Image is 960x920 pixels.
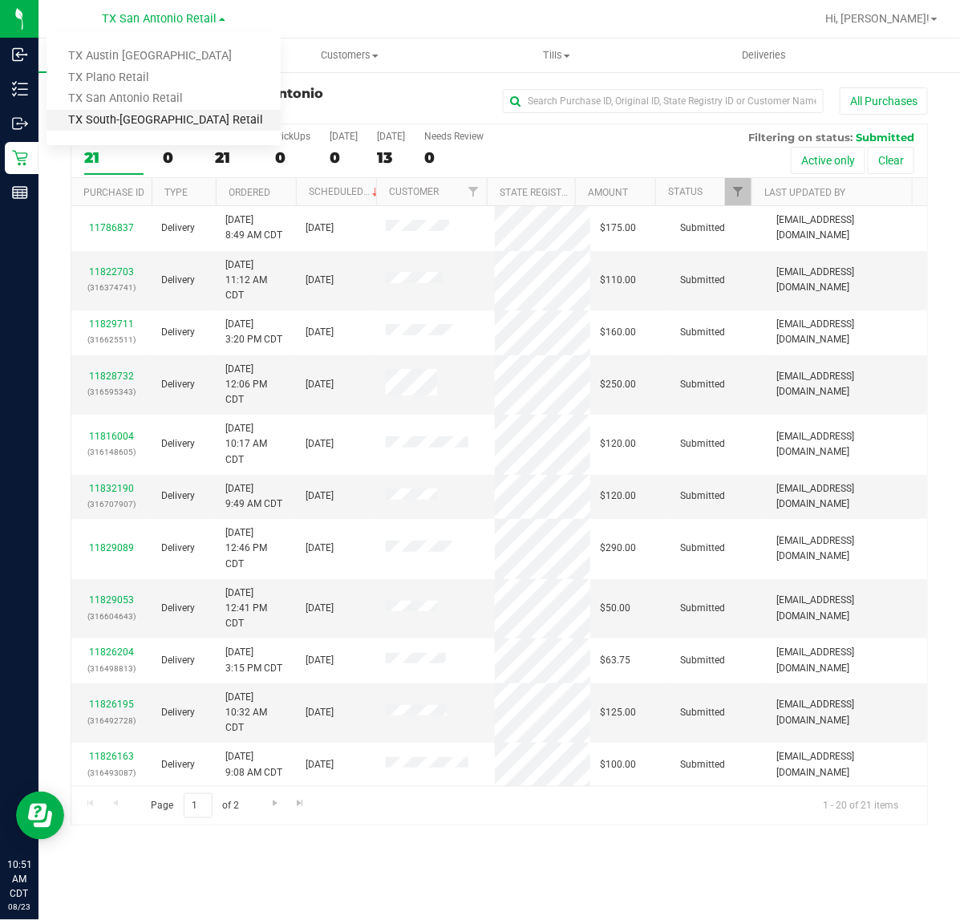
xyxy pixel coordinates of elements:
[680,436,725,452] span: Submitted
[776,265,917,295] span: [EMAIL_ADDRESS][DOMAIN_NAME]
[776,749,917,780] span: [EMAIL_ADDRESS][DOMAIN_NAME]
[164,187,188,198] a: Type
[306,325,334,340] span: [DATE]
[503,89,824,113] input: Search Purchase ID, Original ID, State Registry ID or Customer Name...
[81,713,142,728] p: (316492728)
[84,148,144,167] div: 21
[161,757,195,772] span: Delivery
[161,273,195,288] span: Delivery
[89,431,134,442] a: 11816004
[748,131,853,144] span: Filtering on status:
[7,857,31,901] p: 10:51 AM CDT
[184,793,213,818] input: 1
[161,325,195,340] span: Delivery
[81,444,142,460] p: (316148605)
[161,705,195,720] span: Delivery
[600,705,636,720] span: $125.00
[161,541,195,556] span: Delivery
[810,793,911,817] span: 1 - 20 of 21 items
[306,436,334,452] span: [DATE]
[600,653,630,668] span: $63.75
[81,765,142,780] p: (316493087)
[275,148,310,167] div: 0
[229,187,270,198] a: Ordered
[306,488,334,504] span: [DATE]
[225,481,282,512] span: [DATE] 9:49 AM CDT
[16,792,64,840] iframe: Resource center
[600,601,630,616] span: $50.00
[89,699,134,710] a: 11826195
[225,317,282,347] span: [DATE] 3:20 PM CDT
[776,429,917,460] span: [EMAIL_ADDRESS][DOMAIN_NAME]
[306,653,334,668] span: [DATE]
[47,67,281,89] a: TX Plano Retail
[680,541,725,556] span: Submitted
[680,757,725,772] span: Submitted
[81,384,142,399] p: (316595343)
[600,541,636,556] span: $290.00
[247,48,453,63] span: Customers
[81,496,142,512] p: (316707907)
[306,601,334,616] span: [DATE]
[161,488,195,504] span: Delivery
[856,131,914,144] span: Submitted
[215,148,256,167] div: 21
[163,148,196,167] div: 0
[81,280,142,295] p: (316374741)
[377,148,405,167] div: 13
[424,131,484,142] div: Needs Review
[12,184,28,201] inline-svg: Reports
[137,793,253,818] span: Page of 2
[791,147,865,174] button: Active only
[680,488,725,504] span: Submitted
[89,371,134,382] a: 11828732
[38,48,246,63] span: Purchases
[225,213,282,243] span: [DATE] 8:49 AM CDT
[776,213,917,243] span: [EMAIL_ADDRESS][DOMAIN_NAME]
[161,653,195,668] span: Delivery
[289,793,312,815] a: Go to the last page
[460,178,487,205] a: Filter
[246,39,454,72] a: Customers
[161,601,195,616] span: Delivery
[453,39,661,72] a: Tills
[89,222,134,233] a: 11786837
[225,645,282,675] span: [DATE] 3:15 PM CDT
[600,325,636,340] span: $160.00
[600,488,636,504] span: $120.00
[89,266,134,278] a: 11822703
[330,148,358,167] div: 0
[38,39,246,72] a: Purchases
[377,131,405,142] div: [DATE]
[306,705,334,720] span: [DATE]
[600,757,636,772] span: $100.00
[12,81,28,97] inline-svg: Inventory
[776,317,917,347] span: [EMAIL_ADDRESS][DOMAIN_NAME]
[680,653,725,668] span: Submitted
[225,421,286,468] span: [DATE] 10:17 AM CDT
[330,131,358,142] div: [DATE]
[680,221,725,236] span: Submitted
[306,273,334,288] span: [DATE]
[680,377,725,392] span: Submitted
[668,186,703,197] a: Status
[725,178,751,205] a: Filter
[225,690,286,736] span: [DATE] 10:32 AM CDT
[89,542,134,553] a: 11829089
[588,187,628,198] a: Amount
[225,257,286,304] span: [DATE] 11:12 AM CDT
[103,12,217,26] span: TX San Antonio Retail
[12,150,28,166] inline-svg: Retail
[424,148,484,167] div: 0
[840,87,928,115] button: All Purchases
[776,533,917,564] span: [EMAIL_ADDRESS][DOMAIN_NAME]
[680,273,725,288] span: Submitted
[600,221,636,236] span: $175.00
[680,325,725,340] span: Submitted
[454,48,660,63] span: Tills
[776,481,917,512] span: [EMAIL_ADDRESS][DOMAIN_NAME]
[161,436,195,452] span: Delivery
[47,110,281,132] a: TX South-[GEOGRAPHIC_DATA] Retail
[306,221,334,236] span: [DATE]
[500,187,584,198] a: State Registry ID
